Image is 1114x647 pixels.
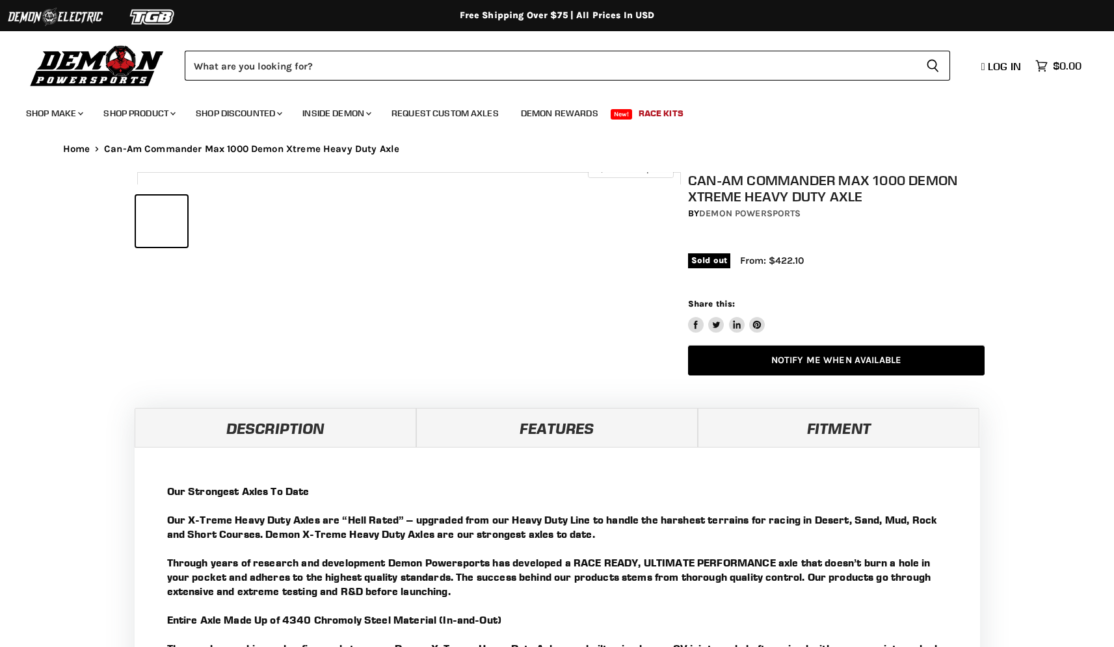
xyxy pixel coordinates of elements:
[698,408,979,447] a: Fitment
[688,346,985,376] a: Notify Me When Available
[37,144,1078,155] nav: Breadcrumbs
[629,100,693,127] a: Race Kits
[988,60,1021,73] span: Log in
[26,42,168,88] img: Demon Powersports
[135,408,416,447] a: Description
[916,51,950,81] button: Search
[688,253,730,268] span: Sold out
[688,207,985,221] div: by
[1053,60,1081,72] span: $0.00
[185,51,950,81] form: Product
[104,5,202,29] img: TGB Logo 2
[699,208,801,219] a: Demon Powersports
[1029,57,1088,75] a: $0.00
[63,144,90,155] a: Home
[416,408,698,447] a: Features
[382,100,509,127] a: Request Custom Axles
[7,5,104,29] img: Demon Electric Logo 2
[611,109,633,120] span: New!
[688,172,985,205] h1: Can-Am Commander Max 1000 Demon Xtreme Heavy Duty Axle
[511,100,608,127] a: Demon Rewards
[16,100,91,127] a: Shop Make
[740,255,804,266] span: From: $422.10
[94,100,183,127] a: Shop Product
[688,299,735,309] span: Share this:
[136,196,187,247] button: IMAGE thumbnail
[688,298,765,333] aside: Share this:
[185,51,916,81] input: Search
[16,95,1078,127] ul: Main menu
[104,144,399,155] span: Can-Am Commander Max 1000 Demon Xtreme Heavy Duty Axle
[191,196,243,247] button: IMAGE thumbnail
[975,60,1029,72] a: Log in
[293,100,379,127] a: Inside Demon
[594,164,667,173] span: Click to expand
[186,100,290,127] a: Shop Discounted
[37,10,1078,21] div: Free Shipping Over $75 | All Prices In USD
